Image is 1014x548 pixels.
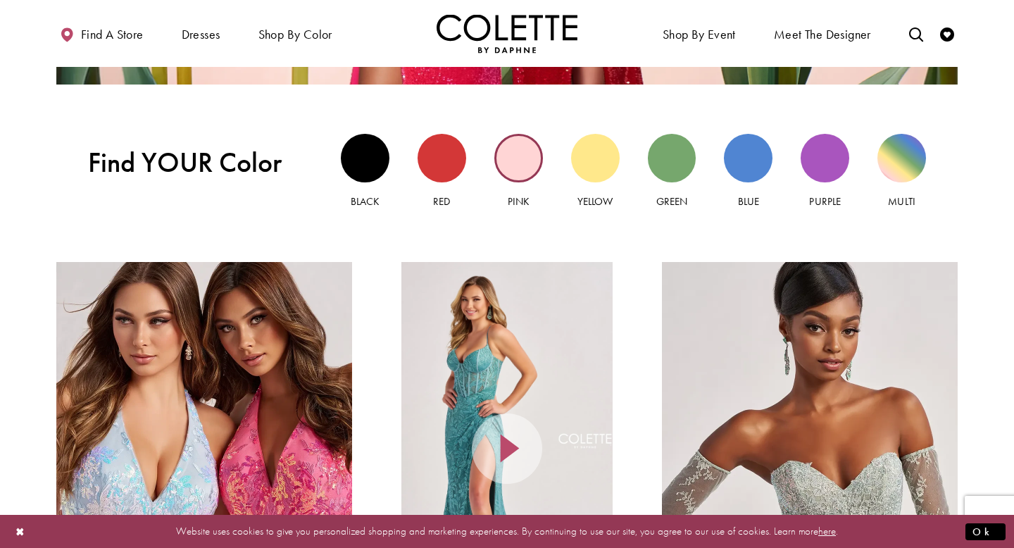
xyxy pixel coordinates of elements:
[656,194,687,208] span: Green
[418,134,466,182] div: Red view
[494,134,543,209] a: Pink view Pink
[659,14,739,53] span: Shop By Event
[341,134,389,209] a: Black view Black
[877,134,926,209] a: Multi view Multi
[770,14,875,53] a: Meet the designer
[437,14,577,53] a: Visit Home Page
[56,14,146,53] a: Find a store
[809,194,840,208] span: Purple
[801,134,849,209] a: Purple view Purple
[724,134,772,182] div: Blue view
[877,134,926,182] div: Multi view
[965,523,1006,540] button: Submit Dialog
[88,147,309,179] span: Find YOUR Color
[571,134,620,209] a: Yellow view Yellow
[8,519,32,544] button: Close Dialog
[663,27,736,42] span: Shop By Event
[648,134,696,182] div: Green view
[437,14,577,53] img: Colette by Daphne
[255,14,336,53] span: Shop by color
[81,27,144,42] span: Find a store
[888,194,915,208] span: Multi
[906,14,927,53] a: Toggle search
[182,27,220,42] span: Dresses
[418,134,466,209] a: Red view Red
[101,522,913,541] p: Website uses cookies to give you personalized shopping and marketing experiences. By continuing t...
[801,134,849,182] div: Purple view
[577,194,613,208] span: Yellow
[724,134,772,209] a: Blue view Blue
[571,134,620,182] div: Yellow view
[433,194,450,208] span: Red
[738,194,759,208] span: Blue
[258,27,332,42] span: Shop by color
[494,134,543,182] div: Pink view
[818,524,836,538] a: here
[937,14,958,53] a: Check Wishlist
[774,27,871,42] span: Meet the designer
[648,134,696,209] a: Green view Green
[508,194,530,208] span: Pink
[178,14,224,53] span: Dresses
[341,134,389,182] div: Black view
[351,194,380,208] span: Black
